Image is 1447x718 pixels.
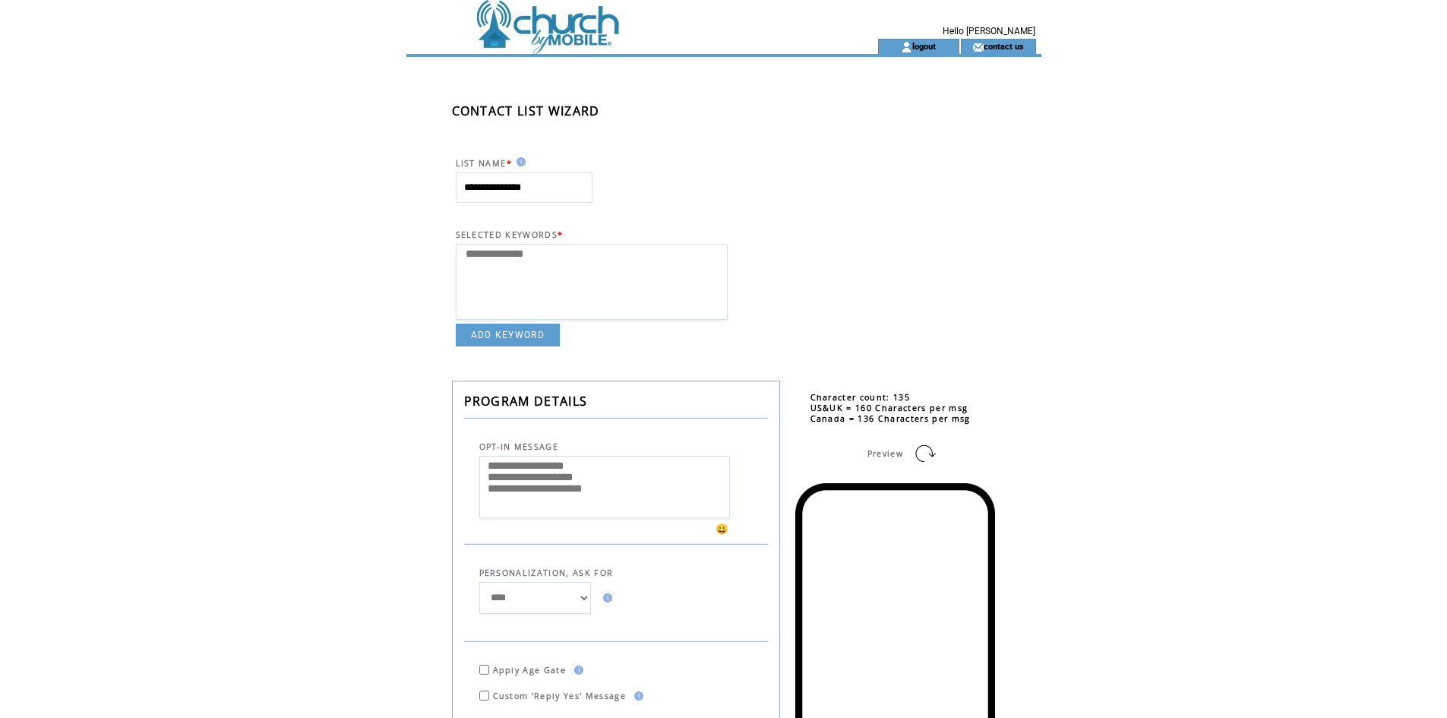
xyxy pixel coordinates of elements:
span: OPT-IN MESSAGE [479,441,559,452]
img: help.gif [512,157,526,166]
span: SELECTED KEYWORDS [456,229,558,240]
img: help.gif [630,691,643,701]
span: CONTACT LIST WIZARD [452,103,600,119]
span: PERSONALIZATION, ASK FOR [479,568,614,578]
a: logout [912,41,936,51]
span: US&UK = 160 Characters per msg [810,403,968,413]
span: Apply Age Gate [493,665,567,675]
span: 😀 [716,522,729,536]
a: ADD KEYWORD [456,324,561,346]
span: Preview [867,448,903,459]
img: contact_us_icon.gif [972,41,984,53]
span: Character count: 135 [810,392,911,403]
img: help.gif [570,666,583,675]
span: LIST NAME [456,158,507,169]
span: PROGRAM DETAILS [464,393,588,410]
img: account_icon.gif [901,41,912,53]
span: Custom 'Reply Yes' Message [493,691,627,701]
span: Canada = 136 Characters per msg [810,413,971,424]
img: help.gif [599,593,612,603]
a: contact us [984,41,1024,51]
span: Hello [PERSON_NAME] [943,26,1035,36]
